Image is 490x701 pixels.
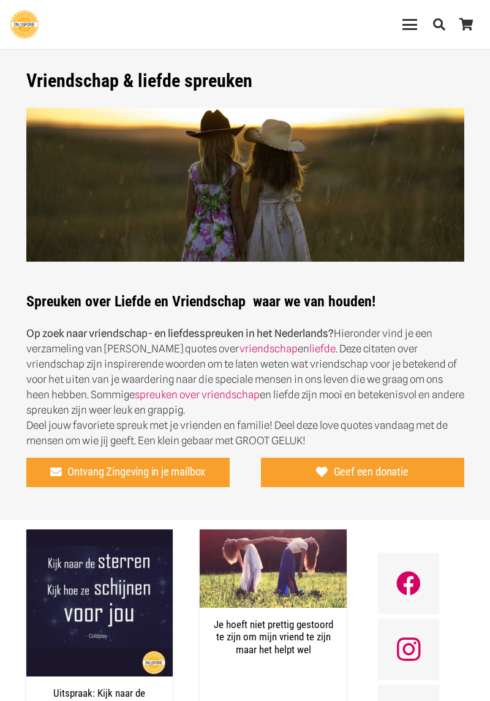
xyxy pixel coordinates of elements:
[394,17,426,32] a: Menu
[10,10,39,39] a: Ingspire - het zingevingsplatform met de mooiste spreuken en gouden inzichten over het leven
[135,388,260,401] a: spreuken over vriendschap
[334,465,409,479] span: Geef een donatie
[26,531,173,543] a: Uitspraak: Kijk naar de sterren, kijk hoe ze schijnen voor jou
[67,465,205,479] span: Ontvang Zingeving in je mailbox
[26,293,375,310] strong: Spreuken over Liefde en Vriendschap waar we van houden!
[378,619,439,680] a: Instagram
[26,327,334,339] strong: Op zoek naar vriendschap- en liefdesspreuken in het Nederlands?
[200,531,347,543] a: Je hoeft niet prettig gestoord te zijn om mijn vriend te zijn maar het helpt wel
[214,618,333,656] a: Je hoeft niet prettig gestoord te zijn om mijn vriend te zijn maar het helpt wel
[26,70,464,92] h1: Vriendschap & liefde spreuken
[26,458,230,487] a: Ontvang Zingeving in je mailbox
[261,458,464,487] a: Geef een donatie
[378,553,439,614] a: Facebook
[26,529,173,676] img: Spreuk: Kijk naar de sterren, kijk hoe ze schijnen voor jou
[309,343,336,355] a: liefde
[239,343,298,355] a: vriendschap
[26,108,464,262] img: De mooiste spreuken over vriendschap om te delen! - Bekijk de mooiste vriendschaps quotes van Ing...
[426,9,453,40] a: Zoeken
[26,326,464,449] p: Hieronder vind je een verzameling van [PERSON_NAME] quotes over en . Deze citaten over vriendscha...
